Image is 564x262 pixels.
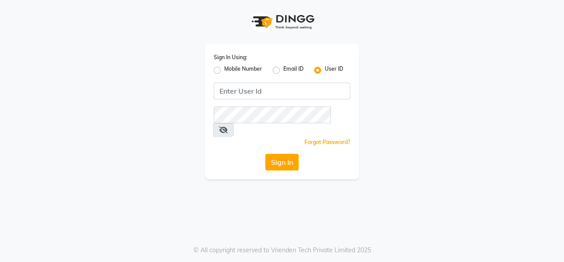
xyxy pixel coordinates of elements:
[214,83,350,99] input: Username
[247,9,317,35] img: logo1.svg
[214,106,331,123] input: Username
[283,65,304,76] label: Email ID
[214,53,247,61] label: Sign In Using:
[265,154,299,171] button: Sign In
[325,65,343,76] label: User ID
[304,139,350,145] a: Forgot Password?
[224,65,262,76] label: Mobile Number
